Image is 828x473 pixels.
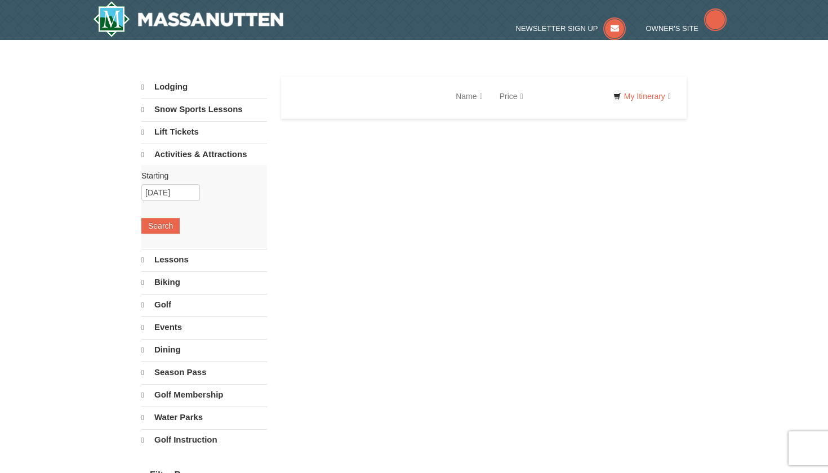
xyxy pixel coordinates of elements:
a: Season Pass [141,362,267,383]
span: Newsletter Sign Up [516,24,598,33]
a: Golf [141,294,267,315]
a: Owner's Site [646,24,727,33]
a: Newsletter Sign Up [516,24,626,33]
span: Owner's Site [646,24,699,33]
a: Golf Membership [141,384,267,405]
a: Events [141,316,267,338]
a: Name [447,85,491,108]
a: Lift Tickets [141,121,267,142]
label: Starting [141,170,259,181]
a: Activities & Attractions [141,144,267,165]
a: Golf Instruction [141,429,267,450]
a: My Itinerary [606,88,678,105]
a: Snow Sports Lessons [141,99,267,120]
a: Massanutten Resort [93,1,283,37]
a: Biking [141,271,267,293]
img: Massanutten Resort Logo [93,1,283,37]
a: Water Parks [141,407,267,428]
a: Lessons [141,249,267,270]
a: Lodging [141,77,267,97]
a: Price [491,85,532,108]
a: Dining [141,339,267,360]
button: Search [141,218,180,234]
